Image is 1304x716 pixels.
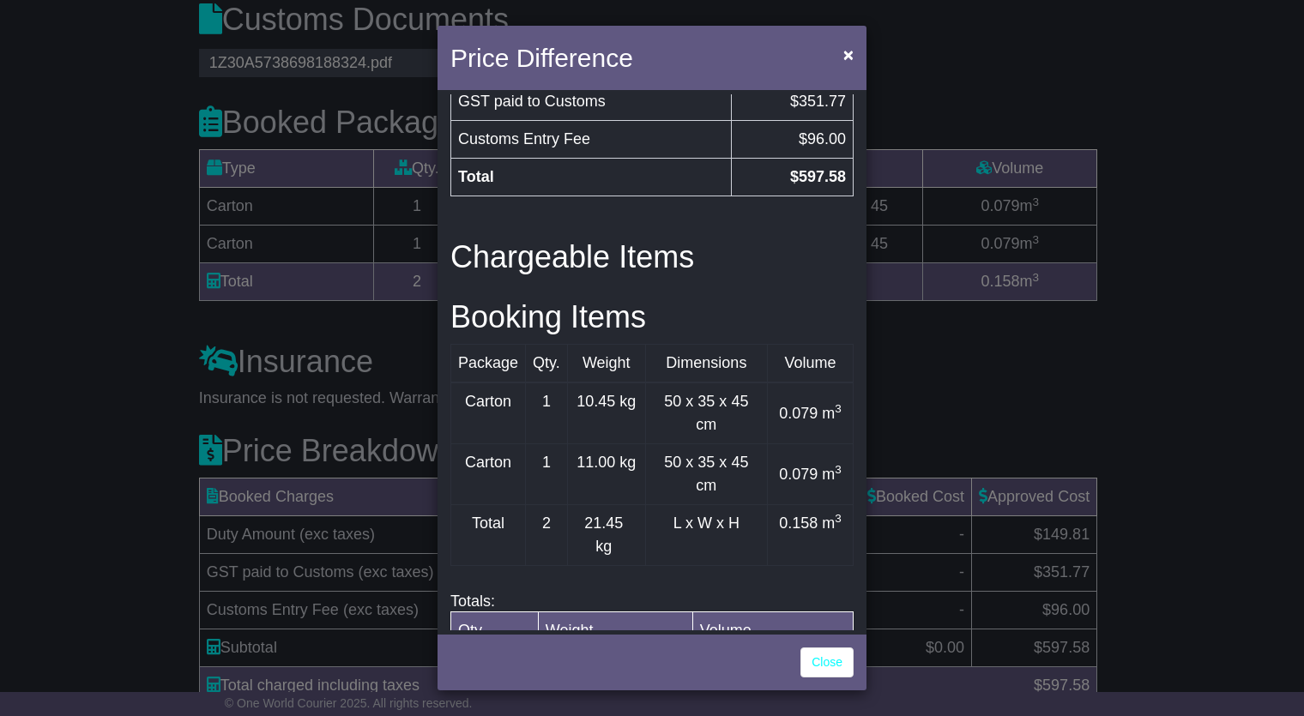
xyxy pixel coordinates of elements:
td: 1 [526,382,568,444]
h4: Price Difference [450,39,633,77]
sup: 3 [835,402,842,415]
td: Qty. [526,345,568,383]
td: Volume [768,345,854,383]
div: Carton [458,390,518,413]
td: 2 [526,505,568,566]
td: 10.45 kg [567,382,645,444]
td: 0.079 m [768,382,854,444]
div: Carton [458,451,518,474]
td: Weight [567,345,645,383]
td: $597.58 [731,158,853,196]
td: Package [451,345,526,383]
td: Total [451,505,526,566]
td: $351.77 [731,82,853,120]
td: 21.45 kg [567,505,645,566]
td: Dimensions [645,345,767,383]
button: Close [835,37,862,72]
h3: Booking Items [450,300,854,334]
a: Close [800,647,854,677]
td: 50 x 35 x 45 cm [645,444,767,505]
td: Customs Entry Fee [451,120,732,158]
td: 11.00 kg [567,444,645,505]
sup: 3 [835,512,842,525]
td: Qty. [451,611,539,649]
td: $96.00 [731,120,853,158]
td: Weight [538,611,692,649]
td: L x W x H [645,505,767,566]
td: 50 x 35 x 45 cm [645,382,767,444]
span: × [843,45,854,64]
h3: Chargeable Items [450,240,854,274]
td: Volume [692,611,853,649]
td: GST paid to Customs [451,82,732,120]
td: 0.158 m [768,505,854,566]
span: Totals: [450,593,495,610]
td: Total [451,158,732,196]
td: 1 [526,444,568,505]
sup: 3 [835,463,842,476]
td: 0.079 m [768,444,854,505]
